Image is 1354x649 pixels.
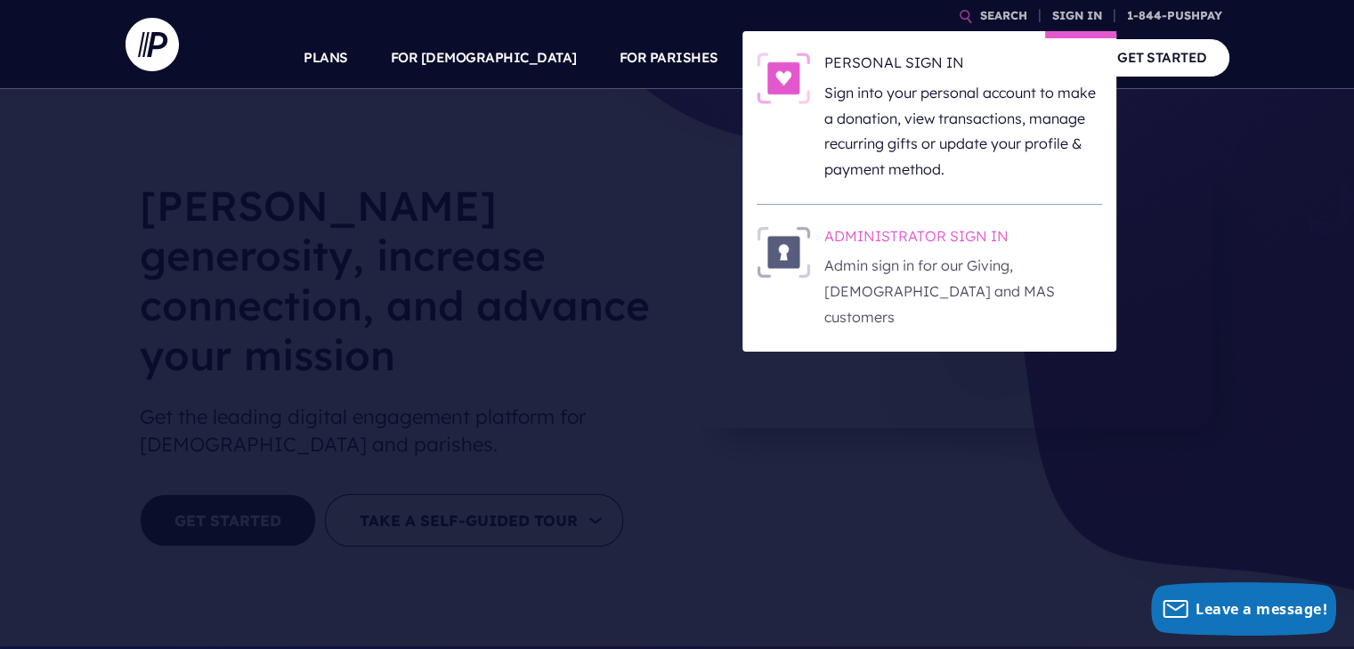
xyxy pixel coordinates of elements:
[1196,599,1327,619] span: Leave a message!
[987,27,1053,89] a: COMPANY
[391,27,577,89] a: FOR [DEMOGRAPHIC_DATA]
[757,53,810,104] img: PERSONAL SIGN IN - Illustration
[620,27,718,89] a: FOR PARISHES
[757,53,1102,183] a: PERSONAL SIGN IN - Illustration PERSONAL SIGN IN Sign into your personal account to make a donati...
[761,27,840,89] a: SOLUTIONS
[882,27,945,89] a: EXPLORE
[1151,582,1336,636] button: Leave a message!
[1095,39,1229,76] a: GET STARTED
[824,80,1102,183] p: Sign into your personal account to make a donation, view transactions, manage recurring gifts or ...
[824,53,1102,79] h6: PERSONAL SIGN IN
[304,27,348,89] a: PLANS
[757,226,1102,330] a: ADMINISTRATOR SIGN IN - Illustration ADMINISTRATOR SIGN IN Admin sign in for our Giving, [DEMOGRA...
[824,253,1102,329] p: Admin sign in for our Giving, [DEMOGRAPHIC_DATA] and MAS customers
[824,226,1102,253] h6: ADMINISTRATOR SIGN IN
[757,226,810,278] img: ADMINISTRATOR SIGN IN - Illustration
